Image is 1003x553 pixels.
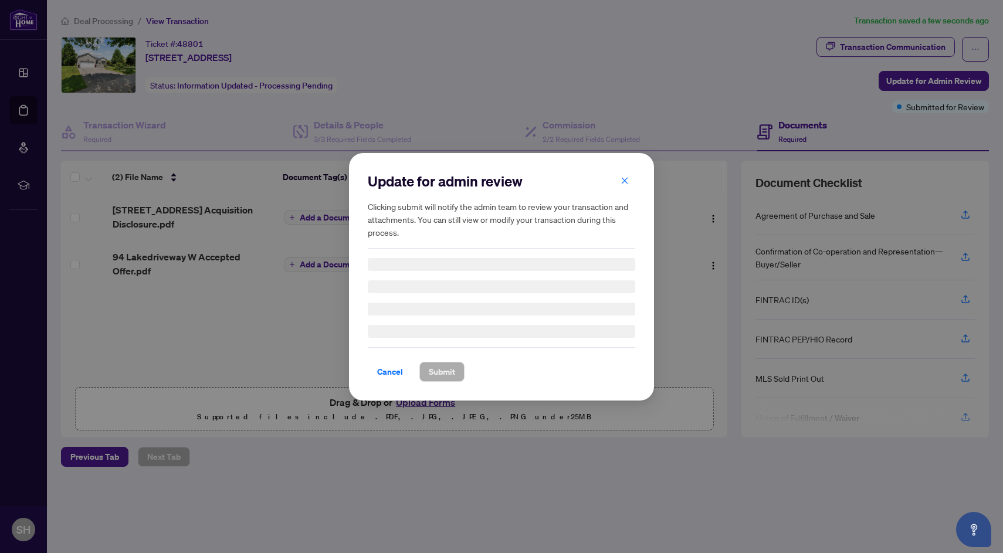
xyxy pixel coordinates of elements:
[956,512,991,547] button: Open asap
[377,362,403,381] span: Cancel
[419,362,465,382] button: Submit
[621,176,629,184] span: close
[368,200,635,239] h5: Clicking submit will notify the admin team to review your transaction and attachments. You can st...
[368,362,412,382] button: Cancel
[368,172,635,191] h2: Update for admin review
